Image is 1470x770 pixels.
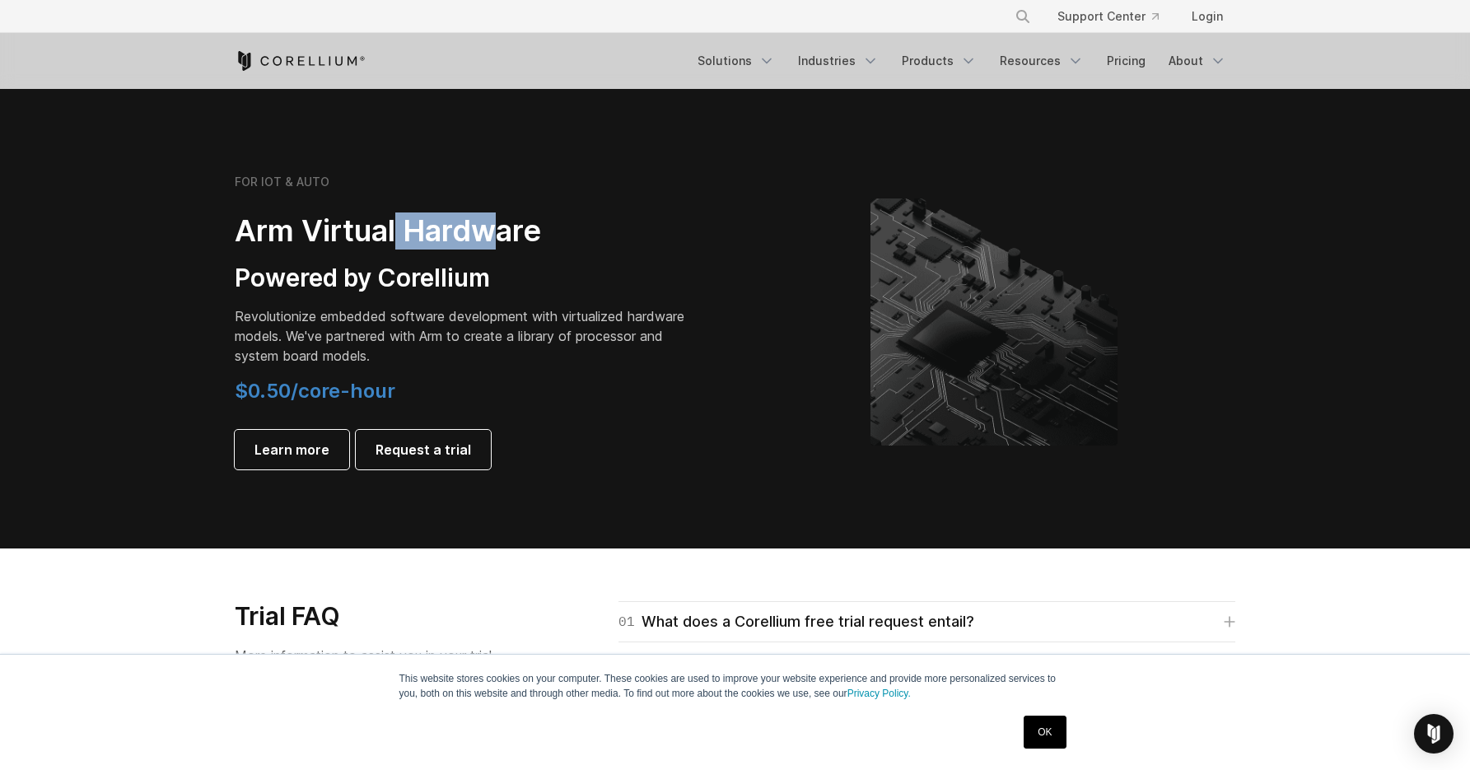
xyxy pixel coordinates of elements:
a: Privacy Policy. [847,688,911,699]
a: 01What does a Corellium free trial request entail? [618,610,1235,633]
span: $0.50/core-hour [235,379,395,403]
div: What is provided in a Viper trial? [618,651,870,674]
a: Request a trial [356,430,491,469]
a: Pricing [1097,46,1155,76]
span: Learn more [254,440,329,460]
div: Navigation Menu [995,2,1236,31]
a: Learn more [235,430,349,469]
span: Request a trial [376,440,471,460]
img: Corellium's ARM Virtual Hardware Platform [870,198,1118,446]
h3: Trial FAQ [235,601,524,632]
span: 01 [618,610,635,633]
h3: Powered by Corellium [235,263,696,294]
a: Solutions [688,46,785,76]
a: Corellium Home [235,51,366,71]
button: Search [1008,2,1038,31]
span: 02 [618,651,635,674]
a: Products [892,46,987,76]
div: Navigation Menu [688,46,1236,76]
a: Login [1178,2,1236,31]
h6: FOR IOT & AUTO [235,175,329,189]
a: About [1159,46,1236,76]
a: Resources [990,46,1094,76]
a: 02What is provided in a Viper trial? [618,651,1235,674]
p: More information to assist you in your trial experience. [235,646,524,685]
a: Support Center [1044,2,1172,31]
div: Open Intercom Messenger [1414,714,1454,754]
p: This website stores cookies on your computer. These cookies are used to improve your website expe... [399,671,1071,701]
p: Revolutionize embedded software development with virtualized hardware models. We've partnered wit... [235,306,696,366]
a: OK [1024,716,1066,749]
a: Industries [788,46,889,76]
h2: Arm Virtual Hardware [235,212,696,250]
div: What does a Corellium free trial request entail? [618,610,974,633]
